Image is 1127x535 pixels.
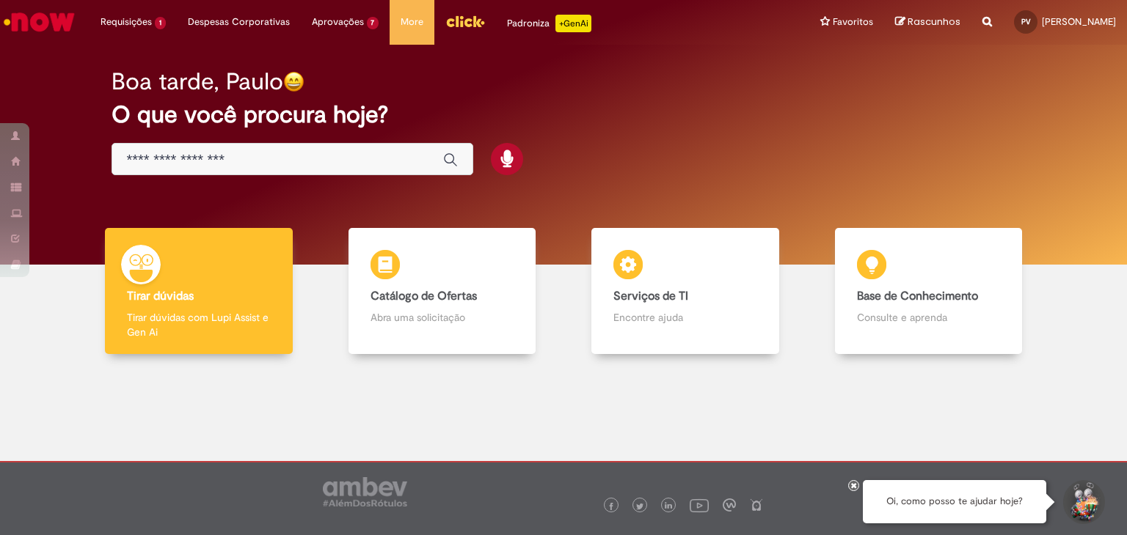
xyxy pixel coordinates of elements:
[283,71,304,92] img: happy-face.png
[636,503,643,510] img: logo_footer_twitter.png
[665,502,672,511] img: logo_footer_linkedin.png
[127,310,271,339] p: Tirar dúvidas com Lupi Assist e Gen Ai
[690,495,709,514] img: logo_footer_youtube.png
[723,498,736,512] img: logo_footer_workplace.png
[1,7,77,37] img: ServiceNow
[563,228,807,355] a: Serviços de TI Encontre ajuda
[367,17,379,29] span: 7
[608,503,615,510] img: logo_footer_facebook.png
[1042,15,1116,28] span: [PERSON_NAME]
[750,498,763,512] img: logo_footer_naosei.png
[112,69,283,95] h2: Boa tarde, Paulo
[321,228,564,355] a: Catálogo de Ofertas Abra uma solicitação
[371,310,514,325] p: Abra uma solicitação
[101,15,152,29] span: Requisições
[445,10,485,32] img: click_logo_yellow_360x200.png
[401,15,423,29] span: More
[507,15,591,32] div: Padroniza
[323,477,407,506] img: logo_footer_ambev_rotulo_gray.png
[613,289,688,303] b: Serviços de TI
[908,15,960,29] span: Rascunhos
[155,17,166,29] span: 1
[555,15,591,32] p: +GenAi
[77,228,321,355] a: Tirar dúvidas Tirar dúvidas com Lupi Assist e Gen Ai
[807,228,1051,355] a: Base de Conhecimento Consulte e aprenda
[188,15,290,29] span: Despesas Corporativas
[112,102,1016,128] h2: O que você procura hoje?
[857,289,978,303] b: Base de Conhecimento
[1021,17,1031,26] span: PV
[863,480,1046,523] div: Oi, como posso te ajudar hoje?
[1061,480,1105,524] button: Iniciar Conversa de Suporte
[895,15,960,29] a: Rascunhos
[371,289,477,303] b: Catálogo de Ofertas
[312,15,364,29] span: Aprovações
[857,310,1001,325] p: Consulte e aprenda
[613,310,757,325] p: Encontre ajuda
[833,15,873,29] span: Favoritos
[127,289,194,303] b: Tirar dúvidas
